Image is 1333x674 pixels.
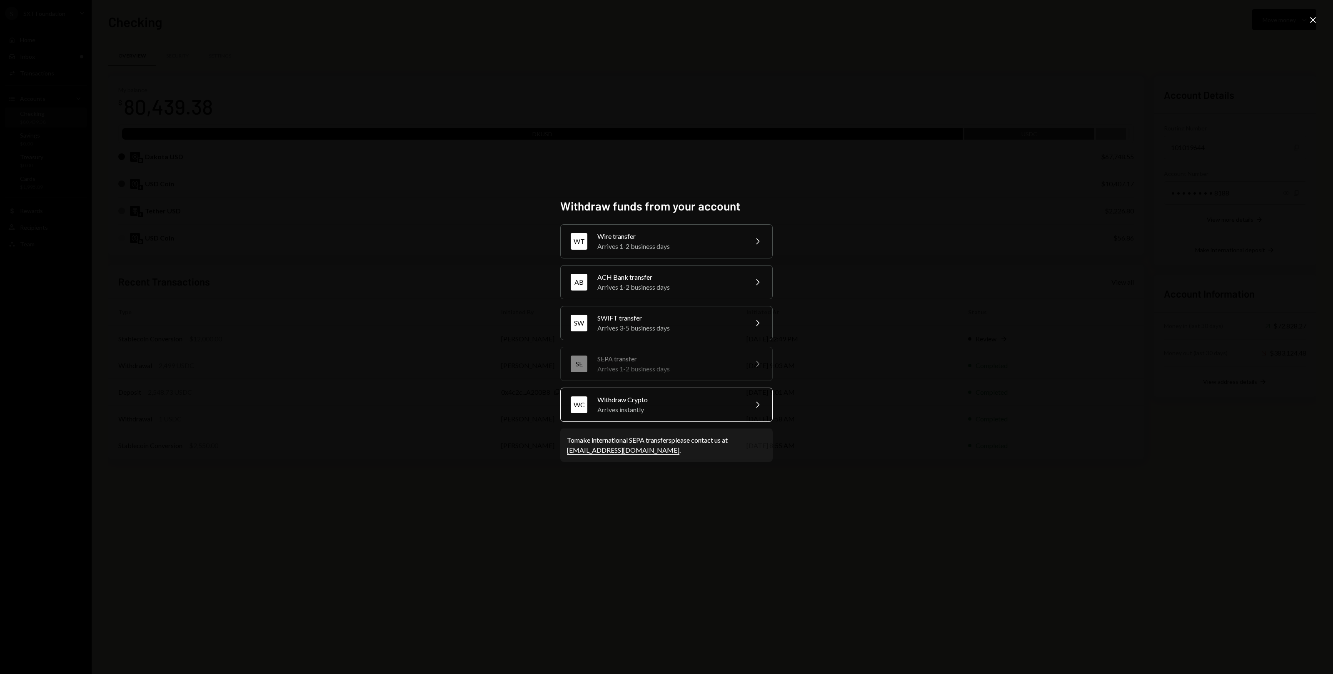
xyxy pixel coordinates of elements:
[560,388,773,422] button: WCWithdraw CryptoArrives instantly
[597,405,742,415] div: Arrives instantly
[597,272,742,282] div: ACH Bank transfer
[597,231,742,241] div: Wire transfer
[597,282,742,292] div: Arrives 1-2 business days
[560,198,773,214] h2: Withdraw funds from your account
[560,347,773,381] button: SESEPA transferArrives 1-2 business days
[571,274,587,291] div: AB
[571,315,587,331] div: SW
[597,313,742,323] div: SWIFT transfer
[571,396,587,413] div: WC
[597,354,742,364] div: SEPA transfer
[597,364,742,374] div: Arrives 1-2 business days
[597,241,742,251] div: Arrives 1-2 business days
[597,395,742,405] div: Withdraw Crypto
[567,446,679,455] a: [EMAIL_ADDRESS][DOMAIN_NAME]
[571,356,587,372] div: SE
[597,323,742,333] div: Arrives 3-5 business days
[560,224,773,258] button: WTWire transferArrives 1-2 business days
[571,233,587,250] div: WT
[567,435,766,455] div: To make international SEPA transfers please contact us at .
[560,265,773,299] button: ABACH Bank transferArrives 1-2 business days
[560,306,773,340] button: SWSWIFT transferArrives 3-5 business days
